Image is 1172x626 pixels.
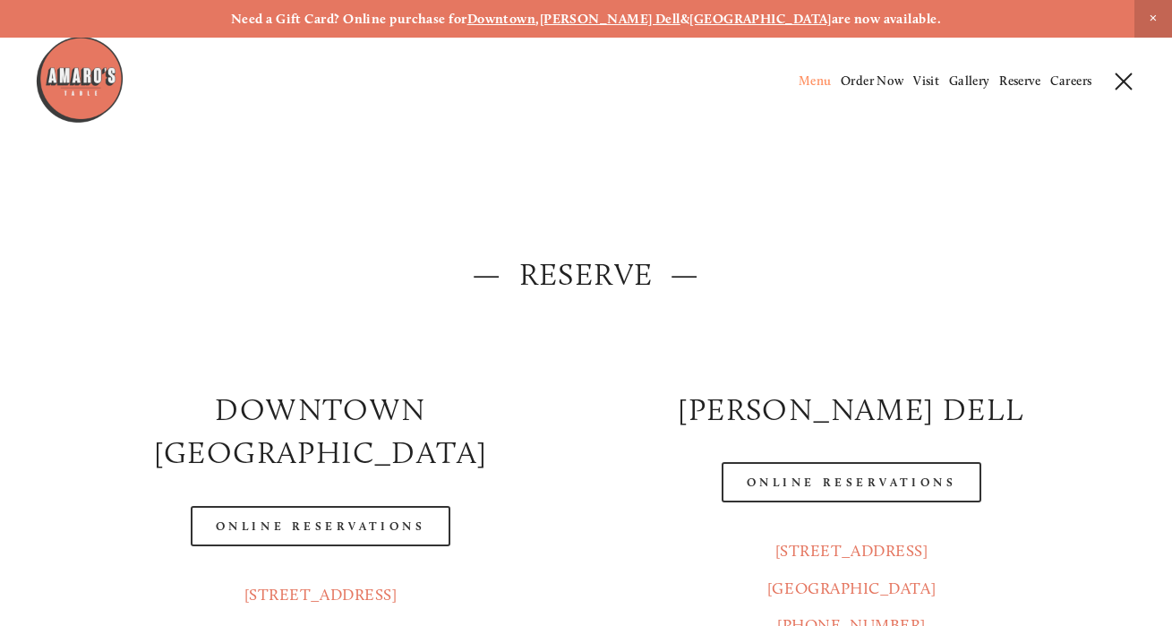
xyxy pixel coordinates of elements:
strong: & [680,11,689,27]
strong: Need a Gift Card? Online purchase for [231,11,467,27]
a: Order Now [841,73,904,89]
a: Online Reservations [191,506,450,546]
a: Downtown [467,11,536,27]
a: [GEOGRAPHIC_DATA] [689,11,832,27]
a: Visit [913,73,939,89]
a: [STREET_ADDRESS] [775,541,928,561]
h2: — Reserve — [71,253,1102,297]
strong: are now available. [832,11,941,27]
a: [GEOGRAPHIC_DATA] [767,579,936,598]
a: Gallery [949,73,990,89]
strong: , [535,11,539,27]
a: Online Reservations [722,462,981,502]
a: [PERSON_NAME] Dell [540,11,680,27]
img: Amaro's Table [35,35,124,124]
h2: [PERSON_NAME] DELL [602,389,1102,433]
h2: Downtown [GEOGRAPHIC_DATA] [71,389,571,476]
a: Reserve [999,73,1040,89]
a: [STREET_ADDRESS] [244,585,398,605]
a: Careers [1050,73,1092,89]
a: Menu [799,73,832,89]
